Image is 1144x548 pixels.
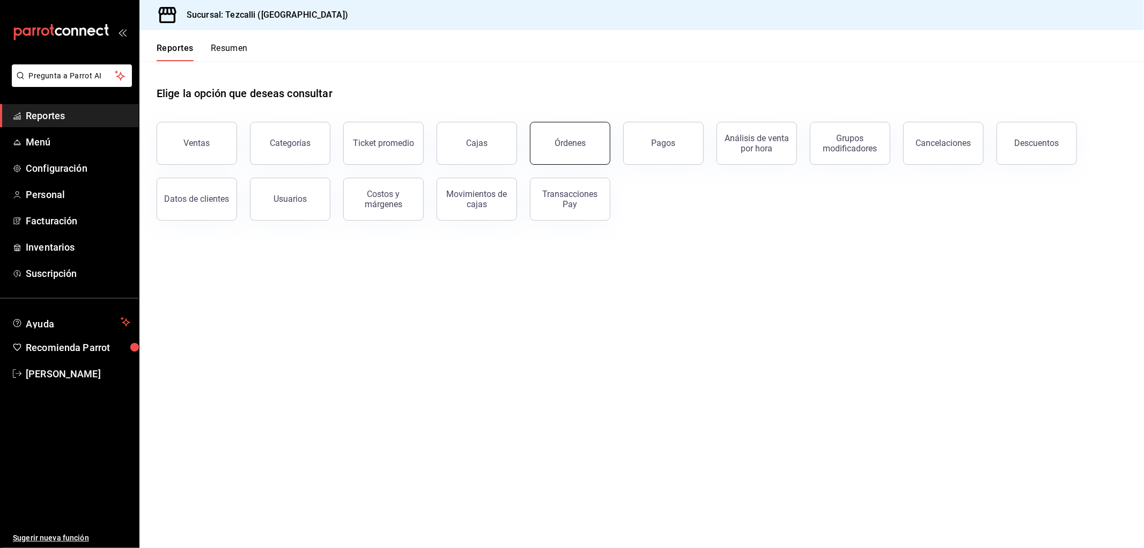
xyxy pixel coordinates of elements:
[26,135,130,149] span: Menú
[26,316,116,328] span: Ayuda
[157,122,237,165] button: Ventas
[623,122,704,165] button: Pagos
[350,189,417,209] div: Costos y márgenes
[343,178,424,221] button: Costos y márgenes
[26,340,130,355] span: Recomienda Parrot
[26,161,130,176] span: Configuración
[530,122,610,165] button: Órdenes
[724,133,790,154] div: Análisis de venta por hora
[530,178,610,221] button: Transacciones Pay
[466,137,488,150] div: Cajas
[26,240,130,254] span: Inventarios
[916,138,971,148] div: Cancelaciones
[157,178,237,221] button: Datos de clientes
[184,138,210,148] div: Ventas
[165,194,230,204] div: Datos de clientes
[157,85,333,101] h1: Elige la opción que deseas consultar
[26,187,130,202] span: Personal
[157,43,194,61] button: Reportes
[13,532,130,544] span: Sugerir nueva función
[537,189,603,209] div: Transacciones Pay
[555,138,586,148] div: Órdenes
[178,9,348,21] h3: Sucursal: Tezcalli ([GEOGRAPHIC_DATA])
[353,138,414,148] div: Ticket promedio
[1015,138,1059,148] div: Descuentos
[8,78,132,89] a: Pregunta a Parrot AI
[437,178,517,221] button: Movimientos de cajas
[343,122,424,165] button: Ticket promedio
[250,122,330,165] button: Categorías
[26,214,130,228] span: Facturación
[810,122,890,165] button: Grupos modificadores
[444,189,510,209] div: Movimientos de cajas
[250,178,330,221] button: Usuarios
[12,64,132,87] button: Pregunta a Parrot AI
[26,108,130,123] span: Reportes
[717,122,797,165] button: Análisis de venta por hora
[26,266,130,281] span: Suscripción
[211,43,248,61] button: Resumen
[817,133,883,154] div: Grupos modificadores
[997,122,1077,165] button: Descuentos
[118,28,127,36] button: open_drawer_menu
[270,138,311,148] div: Categorías
[437,122,517,165] a: Cajas
[157,43,248,61] div: navigation tabs
[652,138,676,148] div: Pagos
[26,367,130,381] span: [PERSON_NAME]
[29,70,115,82] span: Pregunta a Parrot AI
[903,122,984,165] button: Cancelaciones
[274,194,307,204] div: Usuarios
